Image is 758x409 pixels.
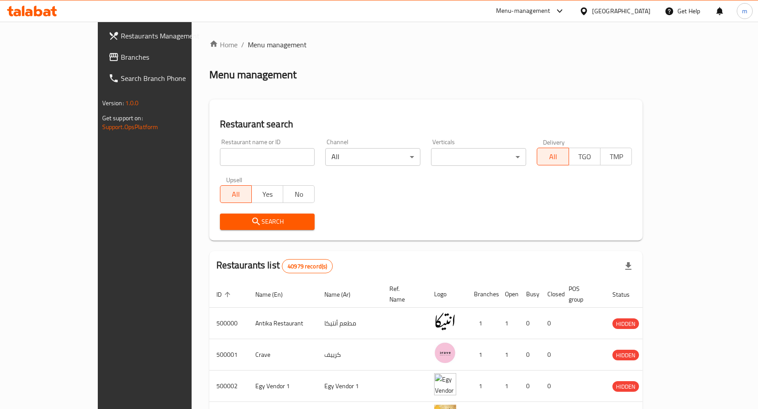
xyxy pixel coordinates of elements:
span: All [541,150,565,163]
button: Search [220,214,315,230]
span: 40979 record(s) [282,262,332,271]
span: HIDDEN [612,319,639,329]
h2: Menu management [209,68,296,82]
div: Export file [618,256,639,277]
span: Branches [121,52,217,62]
th: Logo [427,281,467,308]
button: All [537,148,569,165]
h2: Restaurant search [220,118,632,131]
span: Menu management [248,39,307,50]
td: 500001 [209,339,248,371]
span: Name (Ar) [324,289,362,300]
img: Crave [434,342,456,364]
span: HIDDEN [612,382,639,392]
li: / [241,39,244,50]
td: 1 [467,371,498,402]
span: Yes [255,188,280,201]
div: Menu-management [496,6,550,16]
span: Status [612,289,641,300]
td: Antika Restaurant [248,308,317,339]
a: Search Branch Phone [101,68,224,89]
td: 1 [467,339,498,371]
span: Name (En) [255,289,294,300]
button: All [220,185,252,203]
td: 1 [498,371,519,402]
td: 1 [498,339,519,371]
a: Support.OpsPlatform [102,121,158,133]
td: 1 [498,308,519,339]
button: No [283,185,315,203]
span: Restaurants Management [121,31,217,41]
span: Search [227,216,308,227]
th: Branches [467,281,498,308]
label: Delivery [543,139,565,145]
h2: Restaurants list [216,259,333,273]
td: مطعم أنتيكا [317,308,382,339]
div: [GEOGRAPHIC_DATA] [592,6,650,16]
span: All [224,188,248,201]
td: 500000 [209,308,248,339]
div: HIDDEN [612,318,639,329]
span: HIDDEN [612,350,639,360]
th: Busy [519,281,540,308]
div: Total records count [282,259,333,273]
span: m [742,6,747,16]
span: Search Branch Phone [121,73,217,84]
span: Version: [102,97,124,109]
th: Closed [540,281,562,308]
span: 1.0.0 [125,97,139,109]
span: TGO [573,150,597,163]
span: POS group [569,283,595,305]
span: ID [216,289,233,300]
td: Egy Vendor 1 [317,371,382,402]
th: Open [498,281,519,308]
td: 500002 [209,371,248,402]
td: Crave [248,339,317,371]
img: Antika Restaurant [434,310,456,333]
td: 0 [540,371,562,402]
td: 0 [519,371,540,402]
a: Restaurants Management [101,25,224,46]
button: TMP [600,148,632,165]
td: 0 [540,339,562,371]
td: 0 [519,308,540,339]
label: Upsell [226,176,242,183]
button: Yes [251,185,283,203]
td: 1 [467,308,498,339]
button: TGO [569,148,600,165]
div: ​ [431,148,526,166]
td: 0 [519,339,540,371]
span: Ref. Name [389,283,416,305]
div: HIDDEN [612,381,639,392]
input: Search for restaurant name or ID.. [220,148,315,166]
td: Egy Vendor 1 [248,371,317,402]
span: Get support on: [102,112,143,124]
a: Branches [101,46,224,68]
span: No [287,188,311,201]
div: All [325,148,420,166]
img: Egy Vendor 1 [434,373,456,395]
td: 0 [540,308,562,339]
td: كرييف [317,339,382,371]
span: TMP [604,150,628,163]
nav: breadcrumb [209,39,643,50]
